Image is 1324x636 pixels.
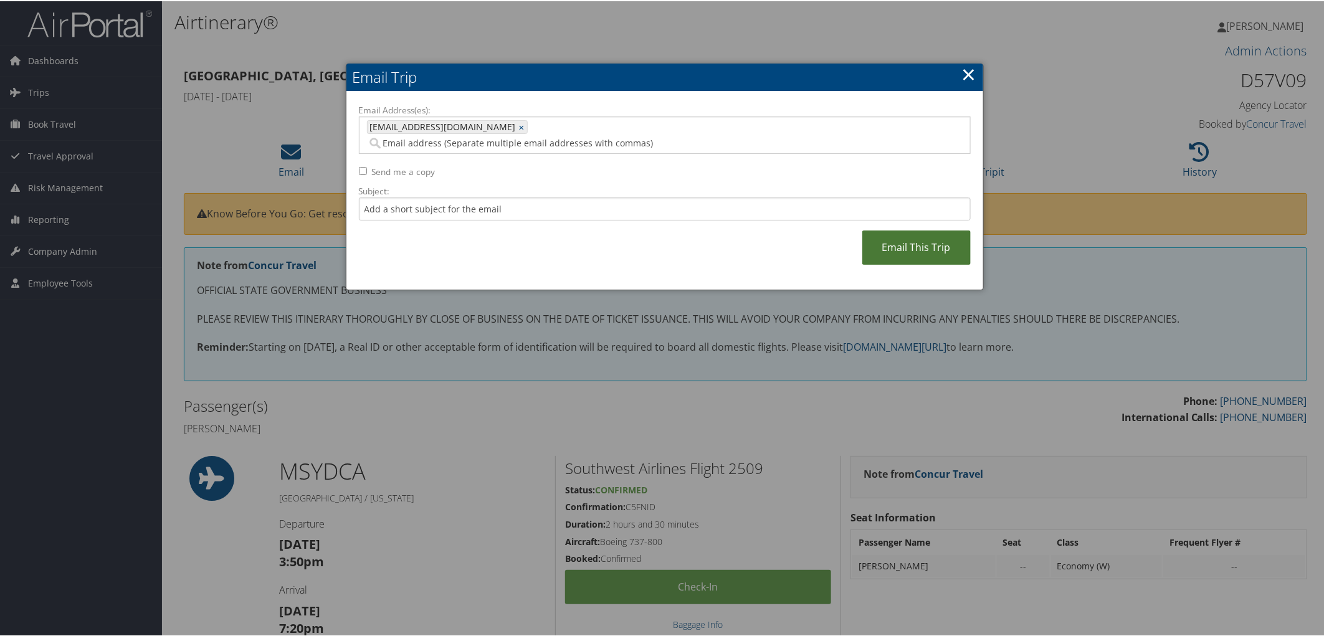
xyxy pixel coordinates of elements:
[346,62,983,90] h2: Email Trip
[368,120,516,132] span: [EMAIL_ADDRESS][DOMAIN_NAME]
[519,120,527,132] a: ×
[862,229,971,263] a: Email This Trip
[359,196,971,219] input: Add a short subject for the email
[372,164,436,177] label: Send me a copy
[359,103,971,115] label: Email Address(es):
[359,184,971,196] label: Subject:
[962,60,976,85] a: ×
[367,136,854,148] input: Email address (Separate multiple email addresses with commas)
